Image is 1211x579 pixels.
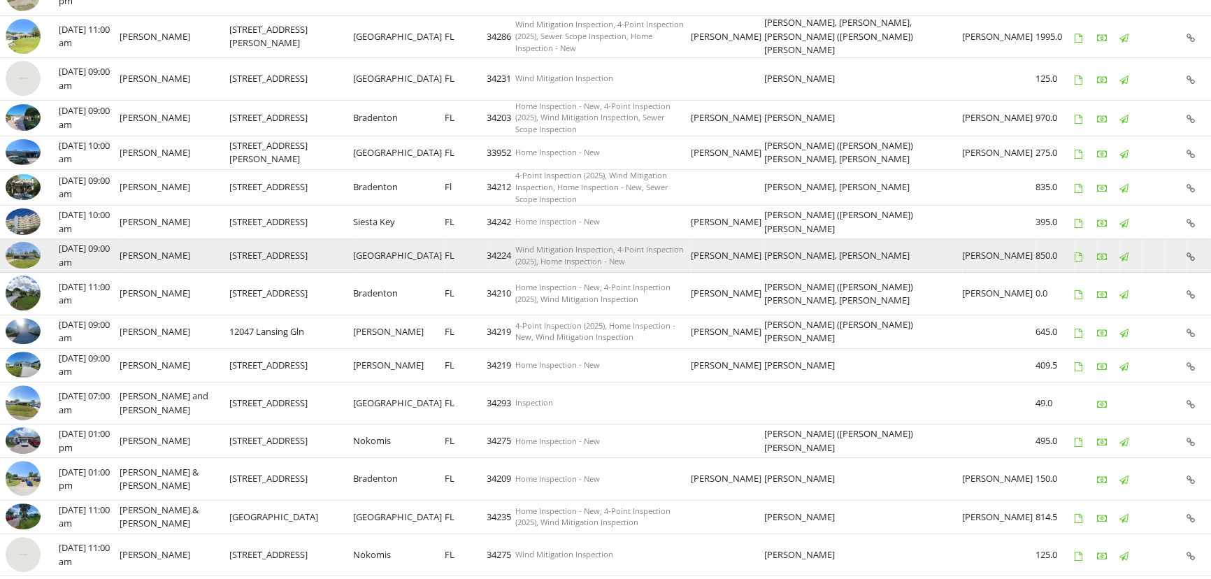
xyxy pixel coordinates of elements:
img: streetview [6,461,41,496]
td: [STREET_ADDRESS] [229,348,353,382]
td: [PERSON_NAME] & [PERSON_NAME] [120,458,229,501]
td: [PERSON_NAME] [764,58,962,101]
td: [PERSON_NAME], [PERSON_NAME], [PERSON_NAME] ([PERSON_NAME]) [PERSON_NAME] [764,15,962,58]
td: [PERSON_NAME] [120,136,229,169]
td: [STREET_ADDRESS] [229,206,353,239]
span: Home Inspection - New [515,436,600,446]
td: FL [445,458,487,501]
td: [PERSON_NAME] [764,458,962,501]
img: streetview [6,19,41,54]
td: [DATE] 09:00 am [59,239,120,273]
td: [PERSON_NAME] ([PERSON_NAME]) [PERSON_NAME] [764,424,962,458]
td: [PERSON_NAME] [764,500,962,534]
td: 150.0 [1036,458,1075,501]
img: 9273439%2Fcover_photos%2F7eJXkj2TtC4iKU3ubZAS%2Fsmall.jpeg [6,174,41,201]
img: 9273030%2Fcover_photos%2FLYlFXYoIkP81ebOV2BDT%2Fsmall.jpeg [6,503,41,530]
td: [PERSON_NAME] [120,206,229,239]
td: [STREET_ADDRESS] [229,534,353,576]
td: 835.0 [1036,169,1075,205]
td: [PERSON_NAME] [962,136,1036,169]
td: [DATE] 09:00 am [59,58,120,101]
td: [PERSON_NAME] [691,458,764,501]
td: [GEOGRAPHIC_DATA] [229,500,353,534]
td: [PERSON_NAME] [764,348,962,382]
td: [PERSON_NAME] [962,458,1036,501]
span: 4-Point Inspection (2025), Home Inspection - New, Wind Mitigation Inspection [515,320,675,343]
td: [PERSON_NAME] [120,169,229,205]
img: 9267560%2Fcover_photos%2F8kokjr0IxDL2YKN9PknZ%2Fsmall.jpeg [6,208,41,235]
td: FL [445,100,487,136]
td: FL [445,500,487,534]
td: 275.0 [1036,136,1075,169]
td: 34224 [487,239,515,273]
td: Bradenton [353,169,445,205]
td: 1995.0 [1036,15,1075,58]
td: FL [445,382,487,424]
span: Home Inspection - New [515,147,600,157]
td: Bradenton [353,458,445,501]
span: Wind Mitigation Inspection, 4-Point Inspection (2025), Home Inspection - New [515,244,684,266]
td: [STREET_ADDRESS] [229,239,353,273]
td: [PERSON_NAME] [691,273,764,315]
td: FL [445,239,487,273]
td: [PERSON_NAME], [PERSON_NAME] [764,239,962,273]
td: [PERSON_NAME] [962,239,1036,273]
td: 34212 [487,169,515,205]
td: [PERSON_NAME] ([PERSON_NAME]) [PERSON_NAME], [PERSON_NAME] [764,273,962,315]
span: Home Inspection - New, 4-Point Inspection (2025), Wind Mitigation Inspection, Sewer Scope Inspection [515,101,671,135]
span: Wind Mitigation Inspection [515,549,613,559]
span: Home Inspection - New [515,216,600,227]
img: streetview [6,385,41,420]
td: [PERSON_NAME] [120,273,229,315]
td: 409.5 [1036,348,1075,382]
td: FL [445,15,487,58]
td: [GEOGRAPHIC_DATA] [353,239,445,273]
td: [DATE] 09:00 am [59,315,120,348]
img: streetview [6,276,41,310]
img: streetview [6,61,41,96]
td: 970.0 [1036,100,1075,136]
td: FL [445,206,487,239]
td: 34219 [487,315,515,348]
td: [PERSON_NAME] [120,15,229,58]
td: [STREET_ADDRESS] [229,424,353,458]
td: [STREET_ADDRESS] [229,273,353,315]
span: Home Inspection - New, 4-Point Inspection (2025), Wind Mitigation Inspection [515,282,671,304]
td: [PERSON_NAME] [962,273,1036,315]
td: 34275 [487,534,515,576]
td: 125.0 [1036,534,1075,576]
td: FL [445,348,487,382]
td: [PERSON_NAME] [691,315,764,348]
span: Wind Mitigation Inspection, 4-Point Inspection (2025), Sewer Scope Inspection, Home Inspection - New [515,19,684,53]
td: 495.0 [1036,424,1075,458]
span: Home Inspection - New [515,473,600,484]
td: [STREET_ADDRESS] [229,100,353,136]
span: Wind Mitigation Inspection [515,73,613,83]
td: [DATE] 09:00 am [59,169,120,205]
td: [PERSON_NAME] ([PERSON_NAME]) [PERSON_NAME] [764,206,962,239]
span: Home Inspection - New [515,359,600,370]
td: [DATE] 11:00 am [59,500,120,534]
td: FL [445,534,487,576]
td: [PERSON_NAME] [764,100,962,136]
td: 814.5 [1036,500,1075,534]
td: [PERSON_NAME] [691,348,764,382]
td: [PERSON_NAME] [691,15,764,58]
span: Inspection [515,397,553,408]
td: [PERSON_NAME] [691,136,764,169]
td: [STREET_ADDRESS] [229,58,353,101]
td: FL [445,273,487,315]
td: [PERSON_NAME] [353,348,445,382]
img: 9269080%2Fcover_photos%2FStL7UykNXZnmaq96hBwN%2Fsmall.jpeg [6,242,41,269]
td: [PERSON_NAME] and [PERSON_NAME] [120,382,229,424]
td: 34209 [487,458,515,501]
td: 34235 [487,500,515,534]
td: [DATE] 09:00 am [59,100,120,136]
td: [GEOGRAPHIC_DATA] [353,136,445,169]
td: 645.0 [1036,315,1075,348]
span: Home Inspection - New, 4-Point Inspection (2025), Wind Mitigation Inspection [515,506,671,528]
td: [PERSON_NAME] [120,239,229,273]
td: Nokomis [353,534,445,576]
td: 34210 [487,273,515,315]
td: FL [445,58,487,101]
